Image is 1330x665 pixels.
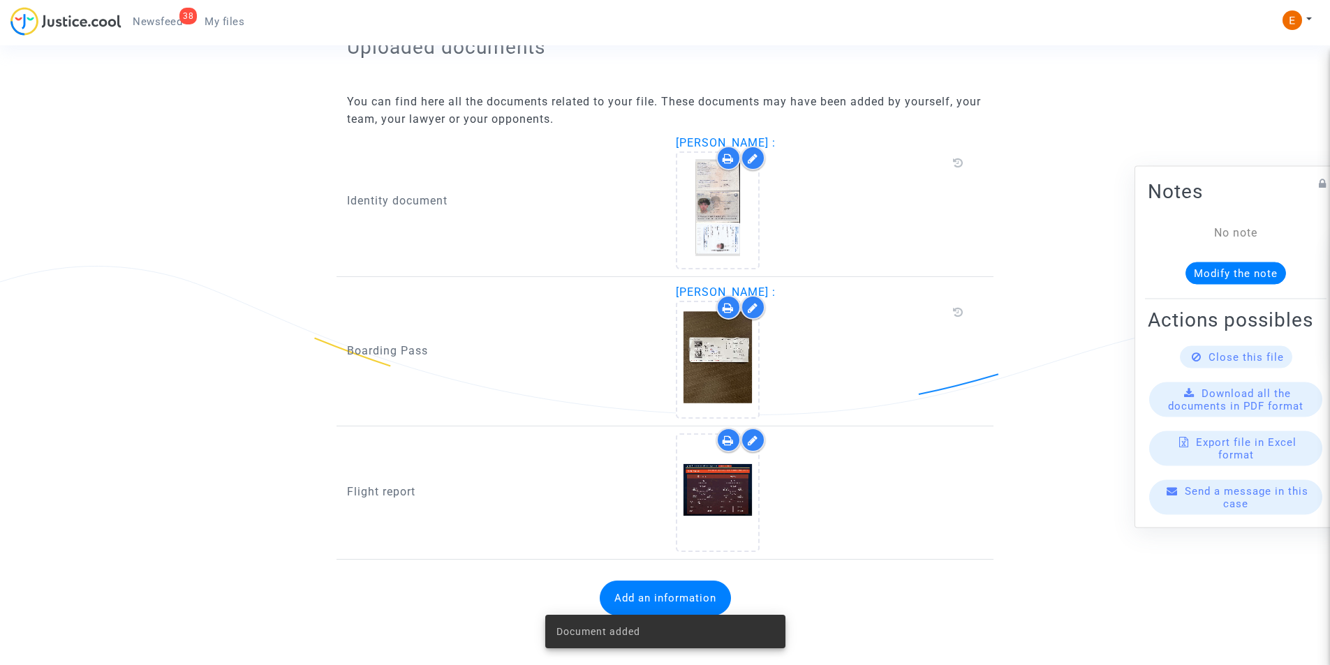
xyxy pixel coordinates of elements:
[10,7,121,36] img: jc-logo.svg
[347,483,655,500] p: Flight report
[1169,224,1303,241] div: No note
[347,95,981,126] span: You can find here all the documents related to your file. These documents may have been added by ...
[676,136,776,149] span: [PERSON_NAME] :
[1185,262,1286,284] button: Modify the note
[1196,435,1296,461] span: Export file in Excel format
[347,342,655,359] p: Boarding Pass
[347,192,655,209] p: Identity document
[1283,10,1302,30] img: ACg8ocIeiFvHKe4dA5oeRFd_CiCnuxWUEc1A2wYhRJE3TTWt=s96-c
[1148,179,1324,203] h2: Notes
[1209,350,1284,363] span: Close this file
[121,11,193,32] a: 38Newsfeed
[133,15,182,28] span: Newsfeed
[600,581,731,615] button: Add an information
[1185,484,1308,509] span: Send a message in this case
[676,285,776,299] span: [PERSON_NAME] :
[205,15,244,28] span: My files
[1168,387,1303,412] span: Download all the documents in PDF format
[179,8,197,24] div: 38
[193,11,256,32] a: My files
[347,35,983,59] h2: Uploaded documents
[556,625,640,638] span: Document added
[1148,307,1324,331] h2: Actions possibles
